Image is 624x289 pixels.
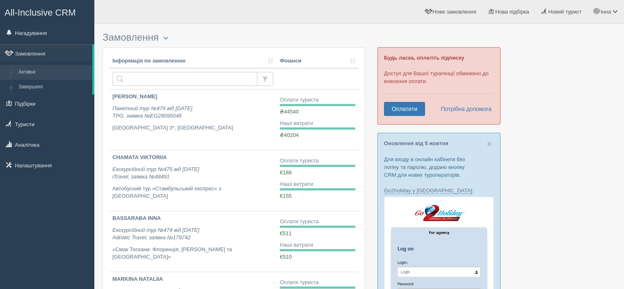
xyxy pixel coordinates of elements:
a: BASSARABA INNA Екскурсійний тур №474 від [DATE]Adriatic Travel, заявка №179742 «Смак Тоскани: Фло... [109,211,277,272]
b: BASSARABA INNA [112,215,161,221]
a: Фінанси [280,57,355,65]
a: Оновлення від 5 жовтня [384,140,448,146]
a: Інформація по замовленню [112,57,273,65]
a: Go2holiday у [GEOGRAPHIC_DATA] [384,187,472,194]
div: Наші витрати [280,180,355,188]
div: Оплати туриста [280,279,355,287]
a: Активні [15,65,92,80]
b: MARKINA NATALIIA [112,276,163,282]
b: Будь ласка, оплатіть підписку [384,55,464,61]
span: Інна [601,9,611,15]
i: Екскурсійний тур №474 від [DATE] Adriatic Travel, заявка №179742 [112,227,199,241]
div: Наші витрати [280,241,355,249]
a: CHAMATA VIKTORIIA Екскурсійний тур №475 від [DATE]iTravel, заявка №48491 Автобусний тур «Стамбуль... [109,150,277,211]
span: Новий турист [548,9,581,15]
span: ₴40204 [280,132,299,138]
h3: Замовлення [103,32,365,43]
a: All-Inclusive CRM [0,0,94,23]
span: €155 [280,193,292,199]
div: Оплати туриста [280,218,355,226]
span: ₴44540 [280,109,299,115]
span: Нова підбірка [495,9,529,15]
span: €510 [280,254,292,260]
p: Для входу в онлайн кабінети без логіну та паролю, додано кнопку CRM для нових туроператорів. [384,155,494,179]
span: Нове замовлення [432,9,476,15]
b: CHAMATA VIKTORIIA [112,154,167,160]
a: Оплатити [384,102,425,116]
a: Завершені [15,80,92,95]
b: [PERSON_NAME] [112,93,157,99]
span: All-Inclusive CRM [5,7,76,18]
div: Доступ для Вашої турагенції обмежено до внесення оплати [377,47,501,125]
span: €188 [280,169,292,176]
div: Оплати туриста [280,96,355,104]
div: Оплати туриста [280,157,355,165]
div: Наші витрати [280,120,355,127]
i: Пакетний тур №476 від [DATE] TPG, заявка №EG29095048 [112,105,192,119]
span: €511 [280,230,292,236]
input: Пошук за номером замовлення, ПІБ або паспортом туриста [112,72,257,86]
p: [GEOGRAPHIC_DATA] 3*, [GEOGRAPHIC_DATA] [112,124,273,132]
p: : [384,187,494,194]
button: Close [487,139,492,148]
p: «Смак Тоскани: Флоренція, [PERSON_NAME] та [GEOGRAPHIC_DATA]» [112,246,273,261]
a: Потрібна допомога [435,102,492,116]
a: [PERSON_NAME] Пакетний тур №476 від [DATE]TPG, заявка №EG29095048 [GEOGRAPHIC_DATA] 3*, [GEOGRAPH... [109,90,277,150]
span: × [487,139,492,148]
i: Екскурсійний тур №475 від [DATE] iTravel, заявка №48491 [112,166,199,180]
p: Автобусний тур «Стамбульський експрес» з [GEOGRAPHIC_DATA] [112,185,273,200]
